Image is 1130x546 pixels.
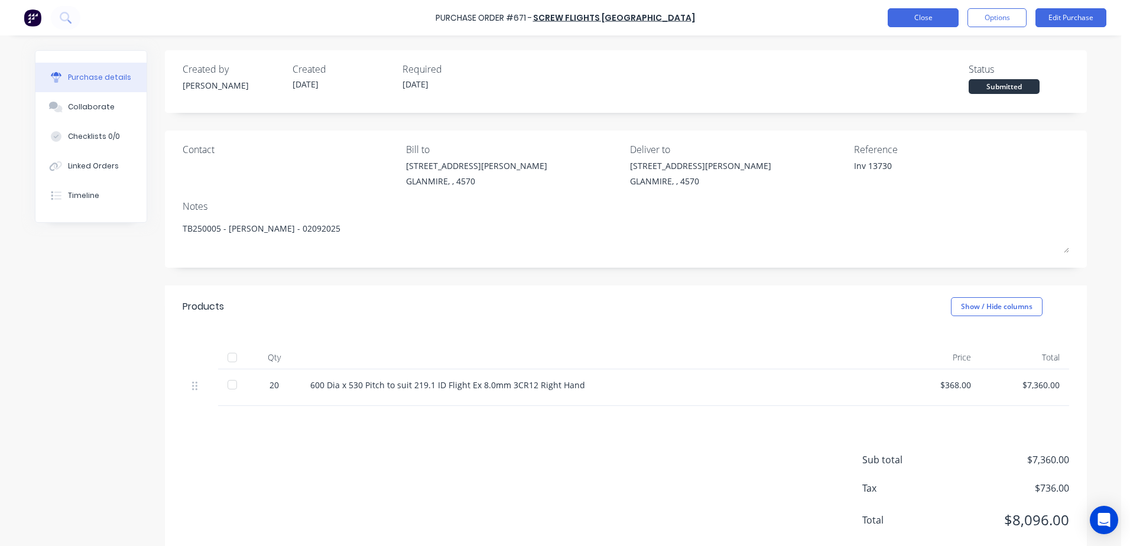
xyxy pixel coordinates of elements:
[183,199,1069,213] div: Notes
[35,92,147,122] button: Collaborate
[862,513,951,527] span: Total
[68,102,115,112] div: Collaborate
[248,346,301,369] div: Qty
[990,379,1060,391] div: $7,360.00
[1035,8,1106,27] button: Edit Purchase
[969,62,1069,76] div: Status
[293,62,393,76] div: Created
[854,142,1069,157] div: Reference
[888,8,959,27] button: Close
[24,9,41,27] img: Factory
[68,131,120,142] div: Checklists 0/0
[967,8,1027,27] button: Options
[630,175,771,187] div: GLANMIRE, , 4570
[951,453,1069,467] span: $7,360.00
[630,160,771,172] div: [STREET_ADDRESS][PERSON_NAME]
[862,481,951,495] span: Tax
[35,122,147,151] button: Checklists 0/0
[862,453,951,467] span: Sub total
[951,297,1043,316] button: Show / Hide columns
[35,63,147,92] button: Purchase details
[630,142,845,157] div: Deliver to
[183,62,283,76] div: Created by
[892,346,980,369] div: Price
[183,142,398,157] div: Contact
[854,160,1002,186] textarea: Inv 13730
[35,151,147,181] button: Linked Orders
[436,12,532,24] div: Purchase Order #671 -
[406,160,547,172] div: [STREET_ADDRESS][PERSON_NAME]
[310,379,882,391] div: 600 Dia x 530 Pitch to suit 219.1 ID Flight Ex 8.0mm 3CR12 Right Hand
[68,190,99,201] div: Timeline
[406,175,547,187] div: GLANMIRE, , 4570
[980,346,1069,369] div: Total
[183,79,283,92] div: [PERSON_NAME]
[1090,506,1118,534] div: Open Intercom Messenger
[951,481,1069,495] span: $736.00
[68,161,119,171] div: Linked Orders
[402,62,503,76] div: Required
[183,300,224,314] div: Products
[969,79,1040,94] div: Submitted
[35,181,147,210] button: Timeline
[951,509,1069,531] span: $8,096.00
[406,142,621,157] div: Bill to
[257,379,291,391] div: 20
[68,72,131,83] div: Purchase details
[901,379,971,391] div: $368.00
[533,12,695,24] a: Screw Flights [GEOGRAPHIC_DATA]
[183,216,1069,253] textarea: TB250005 - [PERSON_NAME] - 02092025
